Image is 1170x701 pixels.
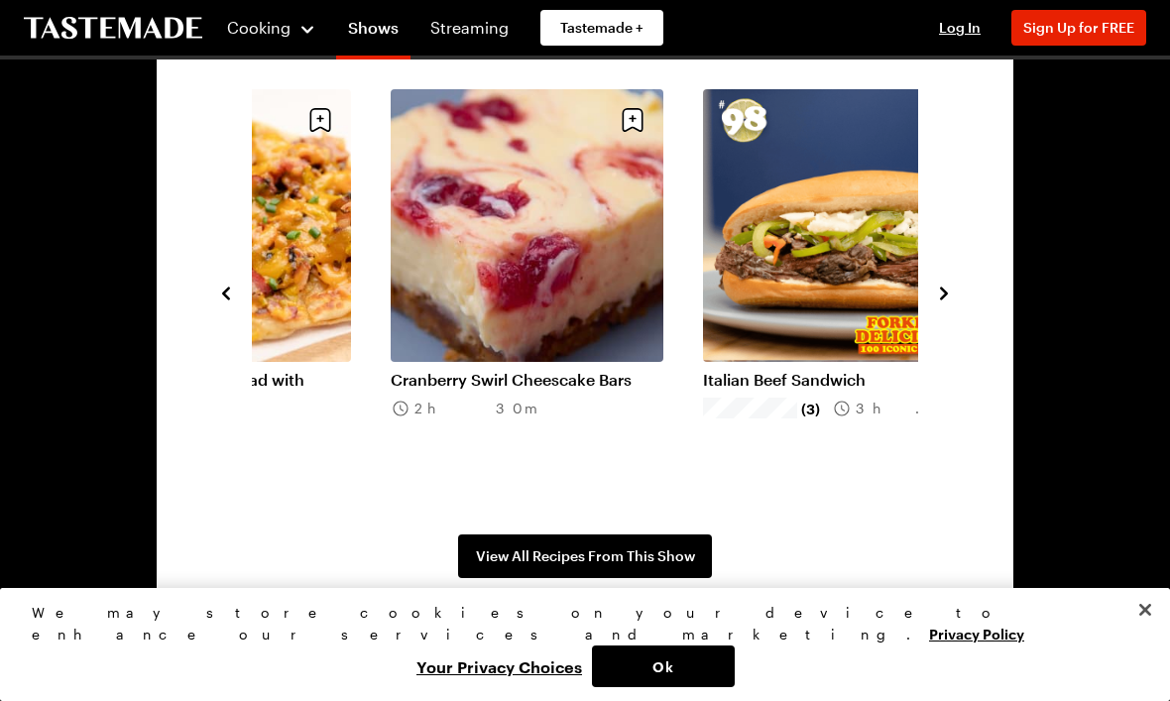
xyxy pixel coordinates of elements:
a: Italian Beef Sandwich [703,370,976,390]
a: View All Recipes From This Show [458,534,712,578]
a: Tastemade + [540,10,663,46]
button: navigate to previous item [216,280,236,303]
button: Ok [592,645,735,687]
div: 7 / 8 [391,89,703,495]
a: Shows [336,4,410,59]
a: Cranberry Swirl Cheescake Bars [391,370,663,390]
span: Tastemade + [560,18,643,38]
span: View All Recipes From This Show [476,546,695,566]
div: We may store cookies on your device to enhance our services and marketing. [32,602,1121,645]
div: Privacy [32,602,1121,687]
button: Log In [920,18,999,38]
span: Log In [939,19,981,36]
button: Save recipe [614,101,651,139]
button: Sign Up for FREE [1011,10,1146,46]
button: Cooking [226,4,316,52]
span: Sign Up for FREE [1023,19,1134,36]
span: Cooking [227,18,291,37]
button: navigate to next item [934,280,954,303]
button: Close [1123,588,1167,632]
button: Save recipe [301,101,339,139]
a: More information about your privacy, opens in a new tab [929,624,1024,643]
div: 8 / 8 [703,89,1015,495]
button: Your Privacy Choices [407,645,592,687]
a: To Tastemade Home Page [24,17,202,40]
